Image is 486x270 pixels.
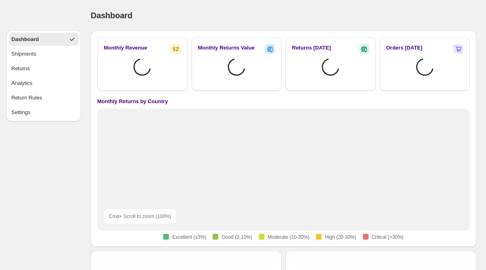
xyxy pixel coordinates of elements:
[198,44,255,52] h2: Monthly Returns Value
[9,62,79,75] button: Returns
[222,234,252,240] span: Good (3-10%)
[11,94,42,102] div: Return Rules
[292,44,331,52] h2: Returns [DATE]
[9,33,79,46] button: Dashboard
[97,97,168,106] h4: Monthly Returns by Country
[91,11,132,20] span: Dashboard
[104,209,177,224] div: Cmd + Scroll to zoom ( 100 %)
[268,234,309,240] span: Moderate (10-20%)
[9,77,79,90] button: Analytics
[11,65,30,73] div: Returns
[11,79,32,87] div: Analytics
[104,44,147,52] h2: Monthly Revenue
[386,44,422,52] h2: Orders [DATE]
[372,234,404,240] span: Critical (>30%)
[9,106,79,119] button: Settings
[325,234,356,240] span: High (20-30%)
[9,48,79,60] button: Shipments
[172,234,206,240] span: Excellent (≤3%)
[11,108,30,117] div: Settings
[11,35,39,43] div: Dashboard
[9,91,79,104] button: Return Rules
[11,50,36,58] div: Shipments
